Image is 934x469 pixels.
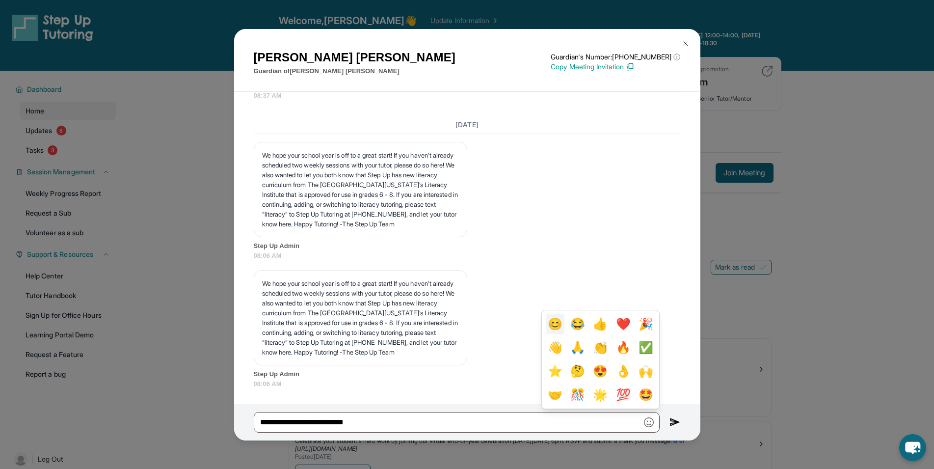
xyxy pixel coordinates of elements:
[644,417,654,427] img: Emoji
[262,278,459,357] p: We hope your school year is off to a great start! If you haven’t already scheduled two weekly ses...
[254,66,455,76] p: Guardian of [PERSON_NAME] [PERSON_NAME]
[614,314,633,334] button: ❤️
[254,379,681,389] span: 08:06 AM
[546,385,564,405] button: 🤝
[551,52,680,62] p: Guardian's Number: [PHONE_NUMBER]
[637,361,655,381] button: 🙌
[626,62,635,71] img: Copy Icon
[591,385,610,405] button: 🌟
[568,338,587,358] button: 🙏
[899,434,926,461] button: chat-button
[546,338,564,358] button: 👋
[568,385,587,405] button: 🎊
[254,369,681,379] span: Step Up Admin
[673,52,680,62] span: ⓘ
[262,150,459,229] p: We hope your school year is off to a great start! If you haven’t already scheduled two weekly ses...
[637,338,655,358] button: ✅
[254,251,681,261] span: 08:06 AM
[568,314,587,334] button: 😂
[551,62,680,72] p: Copy Meeting Invitation
[254,241,681,251] span: Step Up Admin
[614,385,633,405] button: 💯
[682,40,690,48] img: Close Icon
[614,361,633,381] button: 👌
[669,416,681,428] img: Send icon
[591,361,610,381] button: 😍
[568,361,587,381] button: 🤔
[591,314,610,334] button: 👍
[637,314,655,334] button: 🎉
[254,49,455,66] h1: [PERSON_NAME] [PERSON_NAME]
[637,385,655,405] button: 🤩
[591,338,610,358] button: 👏
[546,361,564,381] button: ⭐
[546,314,564,334] button: 😊
[254,91,681,101] span: 08:37 AM
[254,120,681,130] h3: [DATE]
[614,338,633,358] button: 🔥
